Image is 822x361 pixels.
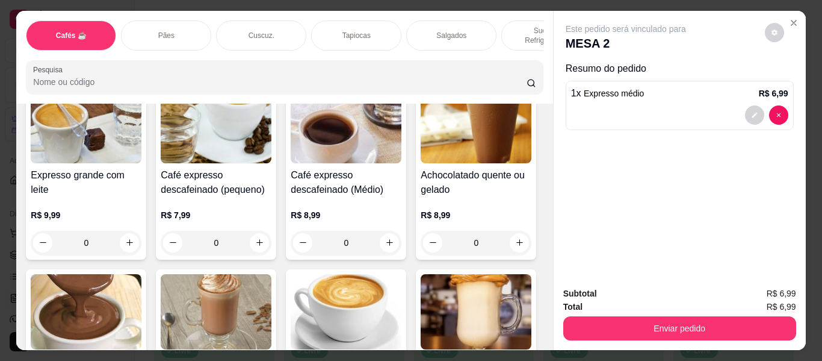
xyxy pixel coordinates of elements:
img: product-image [161,88,271,163]
p: Pães [158,31,175,40]
img: product-image [291,88,401,163]
label: Pesquisa [33,64,67,75]
h4: Expresso grande com leite [31,168,141,197]
p: Resumo do pedido [566,61,794,76]
button: decrease-product-quantity [769,105,788,125]
button: Close [784,13,803,33]
p: R$ 7,99 [161,209,271,221]
p: Sucos e Refrigerantes [511,26,581,45]
strong: Total [563,302,583,312]
p: Tapiocas [342,31,371,40]
p: R$ 9,99 [31,209,141,221]
h4: Café expresso descafeinado (Médio) [291,168,401,197]
button: decrease-product-quantity [765,23,784,42]
button: increase-product-quantity [250,233,269,253]
button: decrease-product-quantity [33,233,52,253]
p: Salgados [436,31,466,40]
p: R$ 6,99 [759,87,788,99]
img: product-image [161,274,271,350]
img: product-image [421,88,531,163]
span: Expresso médio [584,89,644,98]
button: decrease-product-quantity [163,233,182,253]
p: Cuscuz. [249,31,274,40]
button: increase-product-quantity [510,233,529,253]
button: decrease-product-quantity [745,105,764,125]
h4: Café expresso descafeinado (pequeno) [161,168,271,197]
p: Cafés ☕ [56,31,87,40]
button: increase-product-quantity [380,233,399,253]
p: R$ 8,99 [291,209,401,221]
img: product-image [421,274,531,350]
button: decrease-product-quantity [423,233,442,253]
span: R$ 6,99 [767,287,796,300]
p: Este pedido será vinculado para [566,23,686,35]
img: product-image [291,274,401,350]
button: Enviar pedido [563,316,796,341]
strong: Subtotal [563,289,597,298]
button: increase-product-quantity [120,233,139,253]
h4: Achocolatado quente ou gelado [421,168,531,197]
p: 1 x [571,86,644,101]
p: R$ 8,99 [421,209,531,221]
img: product-image [31,274,141,350]
img: product-image [31,88,141,163]
span: R$ 6,99 [767,300,796,313]
button: decrease-product-quantity [293,233,312,253]
p: MESA 2 [566,35,686,52]
input: Pesquisa [33,76,527,88]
